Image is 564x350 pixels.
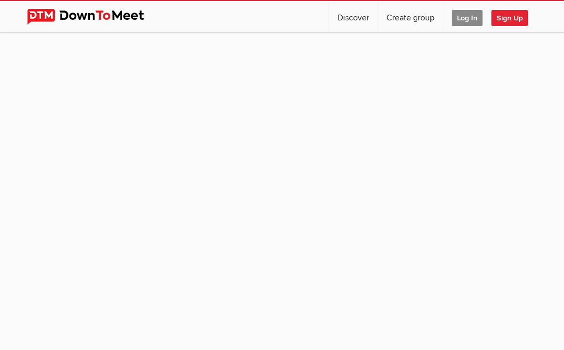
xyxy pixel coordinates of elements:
a: Log In [443,1,491,32]
a: Discover [329,1,378,32]
a: Sign Up [491,1,536,32]
img: DownToMeet [27,9,160,25]
span: Log In [452,10,483,26]
span: Sign Up [491,10,528,26]
a: Create group [378,1,443,32]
